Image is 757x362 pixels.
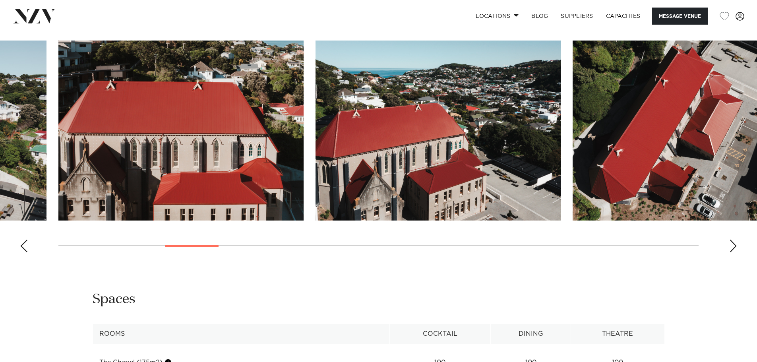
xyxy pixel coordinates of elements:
th: Dining [491,324,571,344]
img: nzv-logo.png [13,9,56,23]
swiper-slide: 6 / 30 [58,41,304,221]
a: Capacities [600,8,647,25]
button: Message Venue [652,8,708,25]
a: Locations [469,8,525,25]
a: SUPPLIERS [554,8,599,25]
h2: Spaces [93,290,136,308]
th: Cocktail [389,324,491,344]
th: Theatre [571,324,664,344]
a: BLOG [525,8,554,25]
th: Rooms [93,324,389,344]
swiper-slide: 7 / 30 [316,41,561,221]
